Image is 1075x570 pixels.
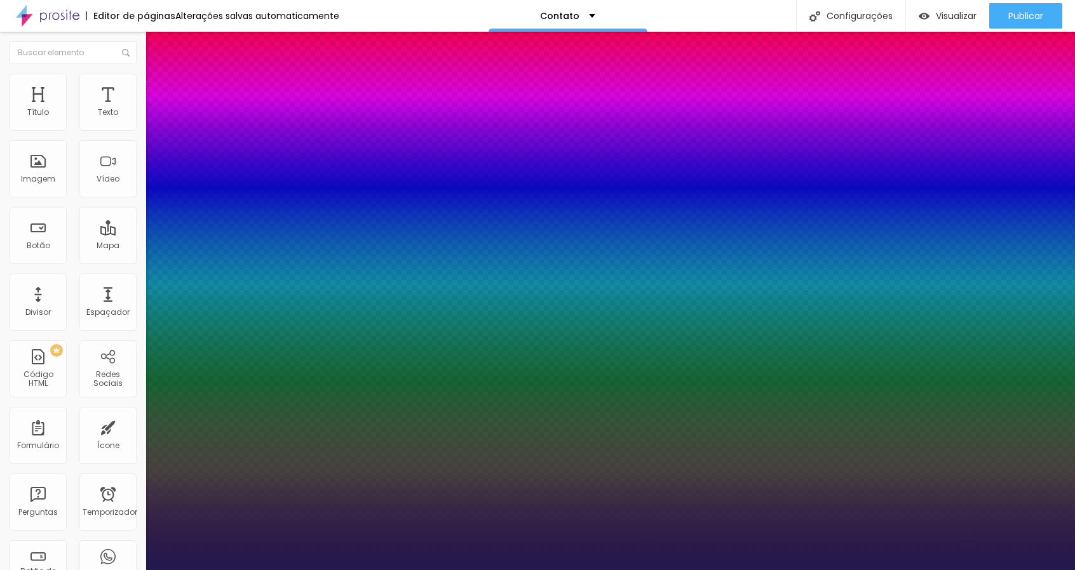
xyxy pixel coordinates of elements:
[21,173,55,184] font: Imagem
[83,507,137,517] font: Temporizador
[97,440,119,451] font: Ícone
[906,3,989,29] button: Visualizar
[10,41,137,64] input: Buscar elemento
[93,369,123,388] font: Redes Sociais
[122,49,130,56] img: Ícone
[540,10,579,22] font: Contato
[97,240,119,251] font: Mapa
[98,107,118,117] font: Texto
[17,440,59,451] font: Formulário
[1008,10,1043,22] font: Publicar
[18,507,58,517] font: Perguntas
[86,307,130,317] font: Espaçador
[809,11,820,22] img: Ícone
[27,240,50,251] font: Botão
[827,10,893,22] font: Configurações
[24,369,53,388] font: Código HTML
[175,10,339,22] font: Alterações salvas automaticamente
[97,173,119,184] font: Vídeo
[27,107,49,117] font: Título
[25,307,51,317] font: Divisor
[936,10,977,22] font: Visualizar
[93,10,175,22] font: Editor de páginas
[919,11,930,22] img: view-1.svg
[989,3,1062,29] button: Publicar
